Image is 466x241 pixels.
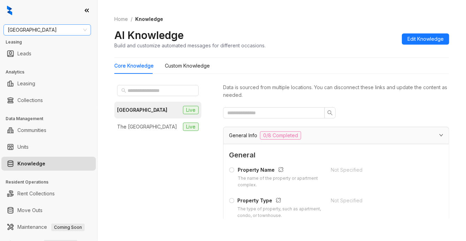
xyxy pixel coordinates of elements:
[1,220,96,234] li: Maintenance
[121,88,126,93] span: search
[165,62,210,70] div: Custom Knowledge
[17,203,43,217] a: Move Outs
[17,140,29,154] a: Units
[183,123,199,131] span: Live
[6,116,97,122] h3: Data Management
[17,157,45,171] a: Knowledge
[229,132,257,139] span: General Info
[223,84,449,99] div: Data is sourced from multiple locations. You can disconnect these links and update the content as...
[117,106,167,114] div: [GEOGRAPHIC_DATA]
[17,77,35,91] a: Leasing
[1,187,96,201] li: Rent Collections
[135,16,163,22] span: Knowledge
[331,166,424,174] div: Not Specified
[238,166,322,175] div: Property Name
[237,206,322,219] div: The type of property, such as apartment, condo, or townhouse.
[117,123,177,131] div: The [GEOGRAPHIC_DATA]
[6,39,97,45] h3: Leasing
[237,197,322,206] div: Property Type
[17,93,43,107] a: Collections
[114,42,266,49] div: Build and customize automated messages for different occasions.
[1,140,96,154] li: Units
[114,62,154,70] div: Core Knowledge
[17,187,55,201] a: Rent Collections
[51,224,85,231] span: Coming Soon
[17,123,46,137] a: Communities
[238,175,322,188] div: The name of the property or apartment complex.
[8,25,87,35] span: Fairfield
[1,123,96,137] li: Communities
[6,179,97,185] h3: Resident Operations
[402,33,449,45] button: Edit Knowledge
[6,69,97,75] h3: Analytics
[1,77,96,91] li: Leasing
[223,127,449,144] div: General Info0/8 Completed
[113,15,129,23] a: Home
[183,106,199,114] span: Live
[1,203,96,217] li: Move Outs
[407,35,444,43] span: Edit Knowledge
[114,29,184,42] h2: AI Knowledge
[17,47,31,61] a: Leads
[1,47,96,61] li: Leads
[1,93,96,107] li: Collections
[131,15,132,23] li: /
[439,133,443,137] span: expanded
[331,197,424,204] div: Not Specified
[1,157,96,171] li: Knowledge
[7,6,12,15] img: logo
[229,150,443,161] span: General
[327,110,333,116] span: search
[260,131,301,140] span: 0/8 Completed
